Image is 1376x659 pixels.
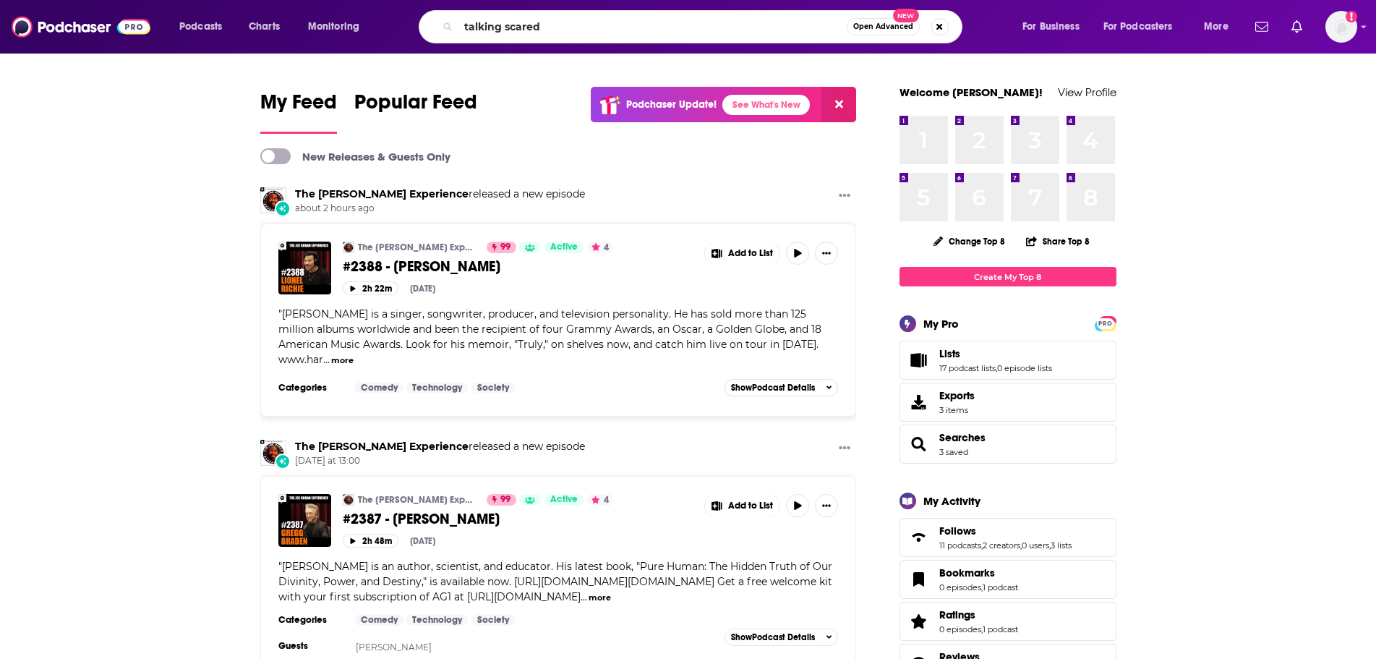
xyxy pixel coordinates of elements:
[728,501,773,511] span: Add to List
[893,9,919,22] span: New
[343,494,354,506] a: The Joe Rogan Experience
[996,363,997,373] span: ,
[278,640,343,652] h3: Guests
[295,440,469,453] a: The Joe Rogan Experience
[939,431,986,444] a: Searches
[343,258,500,276] span: #2388 - [PERSON_NAME]
[260,148,450,164] a: New Releases & Guests Only
[275,200,291,216] div: New Episode
[939,524,1072,537] a: Follows
[355,382,403,394] a: Comedy
[939,389,975,402] span: Exports
[983,624,1018,634] a: 1 podcast
[939,540,981,550] a: 11 podcasts
[550,493,578,507] span: Active
[260,90,337,134] a: My Feed
[358,494,477,506] a: The [PERSON_NAME] Experience
[815,242,838,265] button: Show More Button
[275,454,291,469] div: New Episode
[308,17,359,37] span: Monitoring
[939,582,981,592] a: 0 episodes
[983,540,1020,550] a: 2 creators
[1012,15,1098,38] button: open menu
[981,624,983,634] span: ,
[355,614,403,626] a: Comedy
[239,15,289,38] a: Charts
[298,15,378,38] button: open menu
[544,494,584,506] a: Active
[260,440,286,466] img: The Joe Rogan Experience
[939,447,968,457] a: 3 saved
[587,242,613,253] button: 4
[905,350,933,370] a: Lists
[500,240,510,255] span: 99
[899,518,1116,557] span: Follows
[581,590,587,603] span: ...
[358,242,477,253] a: The [PERSON_NAME] Experience
[331,354,354,367] button: more
[815,494,838,517] button: Show More Button
[981,582,983,592] span: ,
[260,90,337,123] span: My Feed
[905,392,933,412] span: Exports
[295,203,585,215] span: about 2 hours ago
[1103,17,1173,37] span: For Podcasters
[179,17,222,37] span: Podcasts
[939,566,1018,579] a: Bookmarks
[278,382,343,394] h3: Categories
[722,95,810,115] a: See What's New
[899,267,1116,286] a: Create My Top 8
[853,23,913,30] span: Open Advanced
[295,455,585,467] span: [DATE] at 13:00
[295,187,469,200] a: The Joe Rogan Experience
[295,440,585,454] h3: released a new episode
[278,307,821,366] span: [PERSON_NAME] is a singer, songwriter, producer, and television personality. He has sold more tha...
[939,566,995,579] span: Bookmarks
[1049,540,1051,550] span: ,
[997,363,1052,373] a: 0 episode lists
[343,242,354,253] img: The Joe Rogan Experience
[731,383,815,393] span: Show Podcast Details
[406,614,468,626] a: Technology
[1249,14,1274,39] a: Show notifications dropdown
[550,240,578,255] span: Active
[939,363,996,373] a: 17 podcast lists
[487,494,516,506] a: 99
[981,540,983,550] span: ,
[705,494,780,517] button: Show More Button
[12,13,150,41] img: Podchaser - Follow, Share and Rate Podcasts
[939,405,975,415] span: 3 items
[925,232,1014,250] button: Change Top 8
[1025,227,1090,255] button: Share Top 8
[278,614,343,626] h3: Categories
[833,440,856,458] button: Show More Button
[343,258,694,276] a: #2388 - [PERSON_NAME]
[899,341,1116,380] span: Lists
[458,15,847,38] input: Search podcasts, credits, & more...
[1204,17,1228,37] span: More
[939,608,975,621] span: Ratings
[1325,11,1357,43] span: Logged in as dbartlett
[899,383,1116,422] a: Exports
[905,611,933,632] a: Ratings
[905,569,933,590] a: Bookmarks
[278,560,832,603] span: [PERSON_NAME] is an author, scientist, and educator. His latest book, "Pure Human: The Hidden Tru...
[1194,15,1247,38] button: open menu
[278,560,832,603] span: "
[260,187,286,213] img: The Joe Rogan Experience
[923,317,959,331] div: My Pro
[1058,85,1116,99] a: View Profile
[487,242,516,253] a: 99
[169,15,241,38] button: open menu
[728,248,773,259] span: Add to List
[343,534,398,548] button: 2h 48m
[1051,540,1072,550] a: 3 lists
[278,494,331,547] img: #2387 - Gregg Braden
[1325,11,1357,43] button: Show profile menu
[939,347,1052,360] a: Lists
